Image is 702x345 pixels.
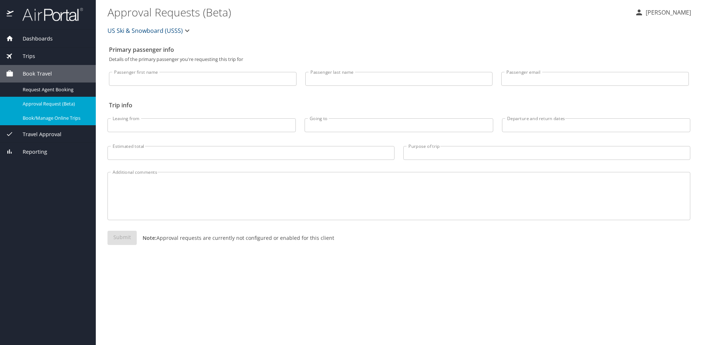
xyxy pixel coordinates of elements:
img: airportal-logo.png [14,7,83,22]
span: Reporting [14,148,47,156]
img: icon-airportal.png [7,7,14,22]
span: Trips [14,52,35,60]
p: Details of the primary passenger you're requesting this trip for [109,57,689,62]
button: US Ski & Snowboard (USSS) [105,23,195,38]
span: Dashboards [14,35,53,43]
span: Book/Manage Online Trips [23,115,87,122]
span: Approval Request (Beta) [23,100,87,107]
span: Travel Approval [14,130,61,138]
p: Approval requests are currently not configured or enabled for this client [137,234,334,242]
h1: Approval Requests (Beta) [107,1,629,23]
h2: Trip info [109,99,689,111]
p: [PERSON_NAME] [643,8,691,17]
button: [PERSON_NAME] [632,6,694,19]
h2: Primary passenger info [109,44,689,55]
span: US Ski & Snowboard (USSS) [107,26,183,36]
span: Book Travel [14,70,52,78]
span: Request Agent Booking [23,86,87,93]
strong: Note: [143,234,156,241]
